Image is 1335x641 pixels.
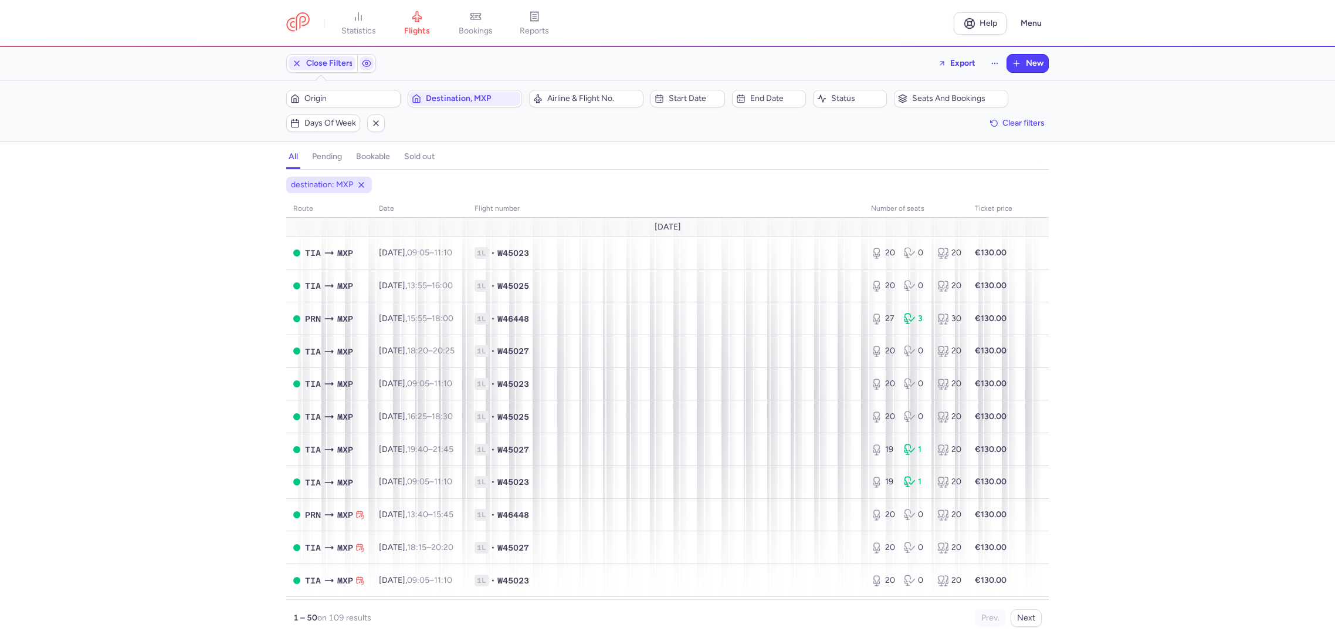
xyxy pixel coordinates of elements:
strong: €130.00 [975,281,1007,291]
strong: 1 – 50 [293,613,317,623]
span: • [491,476,495,488]
span: Milano Malpensa, Milano, Italy [337,541,353,554]
span: on 109 results [317,613,371,623]
span: [DATE], [379,248,452,258]
time: 20:20 [431,542,453,552]
span: W46448 [497,509,529,521]
span: [DATE], [379,575,452,585]
time: 18:30 [432,411,453,421]
div: 0 [904,345,927,357]
span: Pristina International, Pristina, Kosovo [305,312,321,325]
span: – [407,510,453,519]
span: Close Filters [306,59,353,68]
span: Milano Malpensa, Milano, Italy [337,312,353,325]
span: – [407,346,455,356]
span: • [491,378,495,390]
strong: €130.00 [975,477,1007,487]
span: • [491,509,495,521]
span: TIA [305,443,321,456]
div: 20 [937,509,961,521]
span: Milano Malpensa, Milano, Italy [337,377,353,390]
span: Clear filters [1002,119,1045,127]
span: 1L [475,378,489,390]
span: – [407,281,453,291]
div: 0 [904,378,927,390]
button: Status [813,90,887,107]
span: Seats and bookings [912,94,1004,103]
span: [DATE], [379,379,452,389]
div: 3 [904,313,927,325]
time: 20:25 [433,346,455,356]
strong: €130.00 [975,510,1007,519]
div: 20 [871,345,894,357]
span: • [491,313,495,325]
button: Clear filters [986,114,1049,132]
span: [DATE], [379,477,452,487]
time: 09:05 [407,477,429,487]
span: • [491,280,495,292]
div: 0 [904,247,927,259]
div: 0 [904,280,927,292]
span: Status [831,94,883,103]
span: statistics [341,26,376,36]
span: TIA [305,574,321,587]
span: 1L [475,280,489,292]
time: 15:55 [407,313,427,323]
span: W45025 [497,411,529,423]
button: Origin [286,90,401,107]
button: Start date [650,90,724,107]
span: Milano Malpensa, Milano, Italy [337,247,353,259]
strong: €130.00 [975,379,1007,389]
a: reports [505,11,564,36]
span: Rinas Mother Teresa, Tirana, Albania [305,279,321,292]
span: • [491,411,495,423]
span: TIA [305,541,321,554]
div: 20 [871,280,894,292]
span: – [407,411,453,421]
span: Milano Malpensa, Milano, Italy [337,476,353,489]
div: 20 [871,509,894,521]
span: • [491,575,495,586]
div: 19 [871,476,894,488]
span: W45025 [497,280,529,292]
div: 0 [904,575,927,586]
th: number of seats [864,200,968,218]
span: Start date [669,94,720,103]
time: 13:55 [407,281,427,291]
button: Next [1011,609,1042,627]
div: 20 [871,378,894,390]
span: Days of week [304,119,356,128]
span: W45023 [497,476,529,488]
button: End date [732,90,806,107]
div: 20 [937,280,961,292]
div: 0 [904,509,927,521]
span: • [491,247,495,259]
span: 1L [475,411,489,423]
span: [DATE], [379,444,453,454]
span: – [407,248,452,258]
span: 1L [475,345,489,357]
span: Milano Malpensa, Milano, Italy [337,443,353,456]
button: Days of week [286,114,360,132]
button: Seats and bookings [894,90,1008,107]
span: 1L [475,542,489,554]
span: TIA [305,377,321,390]
span: W45023 [497,575,529,586]
th: Flight number [467,200,864,218]
div: 20 [937,345,961,357]
h4: sold out [404,151,435,162]
span: 1L [475,509,489,521]
span: Rinas Mother Teresa, Tirana, Albania [305,476,321,489]
time: 16:25 [407,411,427,421]
a: Help [954,12,1007,35]
div: 20 [871,411,894,423]
span: TIA [305,345,321,358]
time: 13:40 [407,510,428,519]
span: Destination, MXP [426,94,518,103]
span: 1L [475,476,489,488]
span: [DATE], [379,346,455,356]
span: TIA [305,247,321,259]
span: – [407,477,452,487]
div: 20 [937,542,961,554]
time: 11:10 [434,248,452,258]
